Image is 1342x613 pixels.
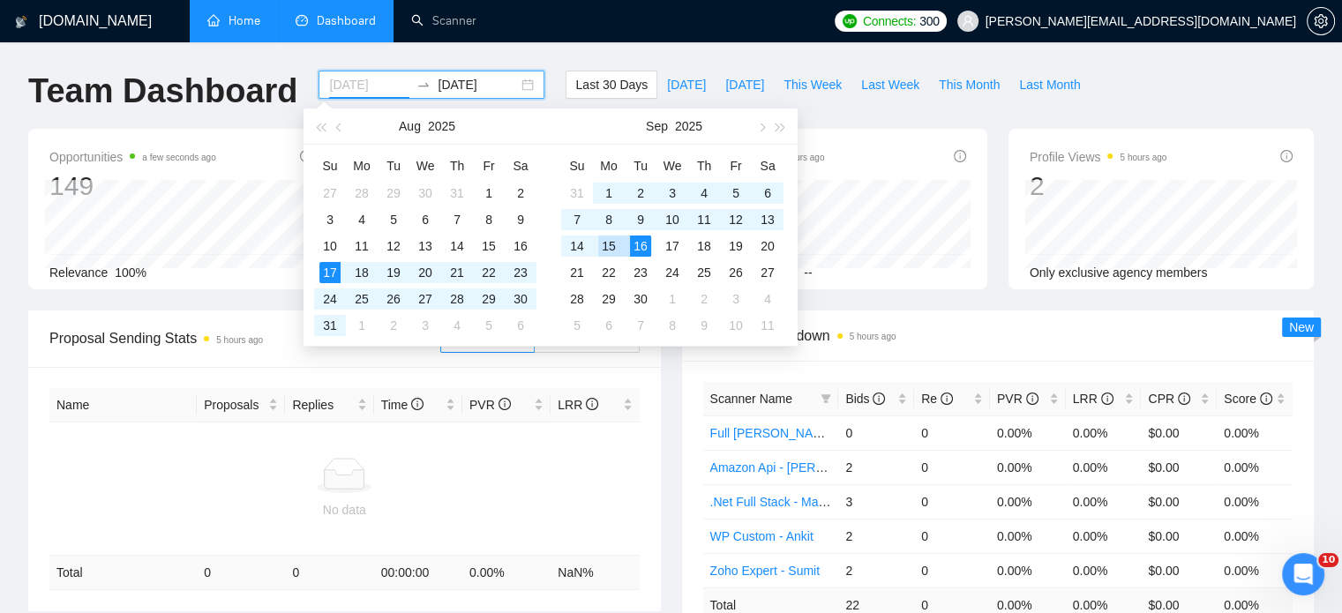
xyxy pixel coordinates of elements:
span: New [1289,320,1314,334]
td: 2025-09-08 [593,206,625,233]
td: 2025-09-30 [625,286,656,312]
span: info-circle [1026,392,1038,405]
img: logo [15,8,27,36]
div: 20 [415,262,436,283]
td: 2025-08-28 [441,286,473,312]
div: No data [56,500,633,520]
td: 2025-08-29 [473,286,505,312]
button: This Month [929,71,1009,99]
div: 3 [319,209,341,230]
button: This Week [774,71,851,99]
td: $0.00 [1141,450,1217,484]
th: Su [314,152,346,180]
div: 17 [662,235,683,257]
span: 300 [919,11,939,31]
td: 2025-09-05 [720,180,752,206]
span: Relevance [49,265,108,280]
td: 2025-10-03 [720,286,752,312]
th: Sa [752,152,783,180]
td: 0.00% [1066,450,1142,484]
div: 7 [566,209,588,230]
td: 2025-08-25 [346,286,378,312]
img: upwork-logo.png [843,14,857,28]
button: 2025 [675,108,702,144]
td: 2025-08-07 [441,206,473,233]
th: Th [688,152,720,180]
td: 2025-09-09 [625,206,656,233]
span: This Week [783,75,842,94]
td: 0 [914,450,990,484]
time: 5 hours ago [850,332,896,341]
th: Mo [346,152,378,180]
td: 0.00% [990,450,1066,484]
td: 0.00% [1217,553,1293,587]
div: 1 [478,183,499,204]
div: 9 [630,209,651,230]
td: 0 [914,519,990,553]
td: $0.00 [1141,484,1217,519]
td: 2025-09-03 [656,180,688,206]
td: 2025-10-02 [688,286,720,312]
span: [DATE] [667,75,706,94]
div: 7 [630,315,651,336]
div: 30 [510,288,531,310]
div: 27 [757,262,778,283]
span: Bids [845,392,885,406]
td: $0.00 [1141,519,1217,553]
span: Proposals [204,395,265,415]
td: 2025-08-18 [346,259,378,286]
button: setting [1307,7,1335,35]
a: homeHome [207,13,260,28]
td: 0.00% [990,519,1066,553]
td: 2025-08-11 [346,233,378,259]
div: 31 [319,315,341,336]
span: LRR [558,398,598,412]
div: 25 [351,288,372,310]
span: 10 [1318,553,1338,567]
td: 2025-08-15 [473,233,505,259]
div: 30 [630,288,651,310]
td: 2025-09-04 [441,312,473,339]
span: Connects: [863,11,916,31]
th: Fr [720,152,752,180]
td: 2025-09-19 [720,233,752,259]
div: 10 [319,235,341,257]
td: 2025-08-04 [346,206,378,233]
div: 23 [510,262,531,283]
div: 7 [446,209,468,230]
th: Tu [625,152,656,180]
span: -- [804,265,812,280]
div: 21 [446,262,468,283]
div: 27 [319,183,341,204]
td: 2025-10-09 [688,312,720,339]
td: 0.00% [1217,415,1293,450]
div: 12 [725,209,746,230]
span: LRR [1073,392,1113,406]
div: 9 [693,315,715,336]
td: 2025-08-17 [314,259,346,286]
div: 3 [415,315,436,336]
div: 12 [383,235,404,257]
div: 149 [49,169,216,203]
span: Scanner Name [710,392,792,406]
div: 23 [630,262,651,283]
div: 22 [478,262,499,283]
span: info-circle [1260,392,1272,405]
span: info-circle [954,150,966,162]
td: 2025-09-14 [561,233,593,259]
div: 2 [383,315,404,336]
td: 2 [838,553,914,587]
span: Scanner Breakdown [703,325,1293,347]
a: Full [PERSON_NAME] [710,426,836,440]
button: Aug [399,108,421,144]
div: 29 [478,288,499,310]
td: 2025-08-20 [409,259,441,286]
div: 18 [693,235,715,257]
div: 19 [383,262,404,283]
td: 2025-08-24 [314,286,346,312]
td: 2025-08-12 [378,233,409,259]
div: 18 [351,262,372,283]
div: 14 [446,235,468,257]
button: [DATE] [657,71,716,99]
div: 10 [725,315,746,336]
